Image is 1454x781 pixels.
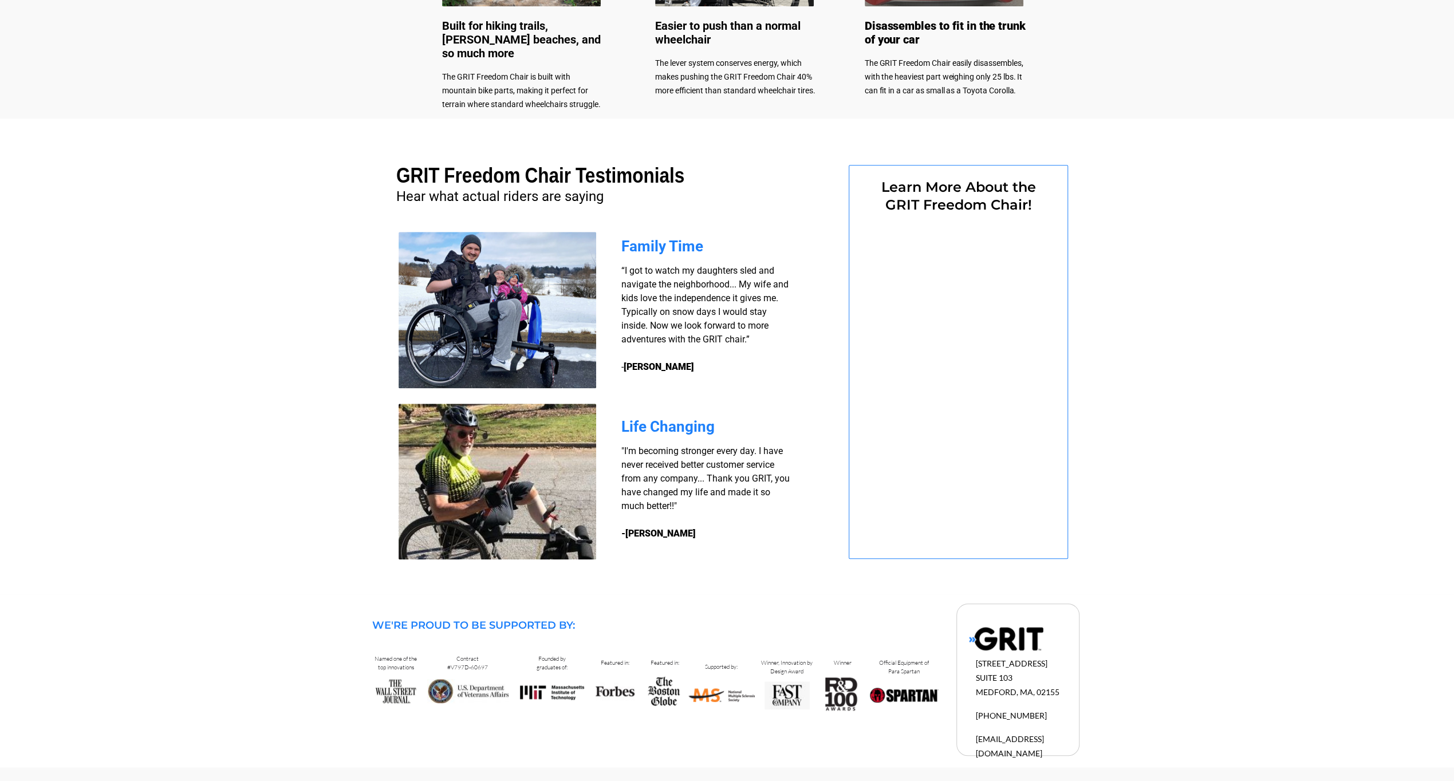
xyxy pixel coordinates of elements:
span: Featured in: [651,659,679,666]
span: The GRIT Freedom Chair easily disassembles, with the heaviest part weighing only 25 lbs. It can f... [865,58,1023,95]
span: Winner, Innovation by Design Award [761,659,813,675]
span: Disassembles to fit in the trunk of your car [865,19,1026,46]
span: MEDFORD, MA, 02155 [976,687,1059,697]
span: Named one of the top innovations [375,655,417,671]
span: Built for hiking trails, [PERSON_NAME] beaches, and so much more [442,19,601,60]
span: [PHONE_NUMBER] [976,711,1047,720]
span: [STREET_ADDRESS] [976,658,1047,668]
span: Winner [834,659,852,666]
span: The lever system conserves energy, which makes pushing the GRIT Freedom Chair 40% more efficient ... [655,58,815,95]
strong: -[PERSON_NAME] [621,528,696,539]
iframe: Form 0 [868,220,1049,528]
span: Official Equipment of Para Spartan [879,659,929,675]
span: Supported by: [705,663,738,670]
span: Family Time [621,238,703,255]
span: Featured in: [601,659,629,666]
span: [EMAIL_ADDRESS][DOMAIN_NAME] [976,734,1044,758]
span: "I'm becoming stronger every day. I have never received better customer service from any company.... [621,445,790,511]
span: Founded by graduates of: [537,655,568,671]
span: WE'RE PROUD TO BE SUPPORTED BY: [372,619,575,632]
span: Life Changing [621,418,715,435]
span: Hear what actual riders are saying [396,188,604,204]
strong: [PERSON_NAME] [624,361,694,372]
span: SUITE 103 [976,673,1012,683]
span: “I got to watch my daughters sled and navigate the neighborhood... My wife and kids love the inde... [621,265,789,372]
span: Easier to push than a normal wheelchair [655,19,801,46]
span: GRIT Freedom Chair Testimonials [396,164,684,187]
span: Contract #V797D-60697 [447,655,488,671]
span: The GRIT Freedom Chair is built with mountain bike parts, making it perfect for terrain where sta... [442,72,601,109]
span: Learn More About the GRIT Freedom Chair! [881,179,1036,213]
